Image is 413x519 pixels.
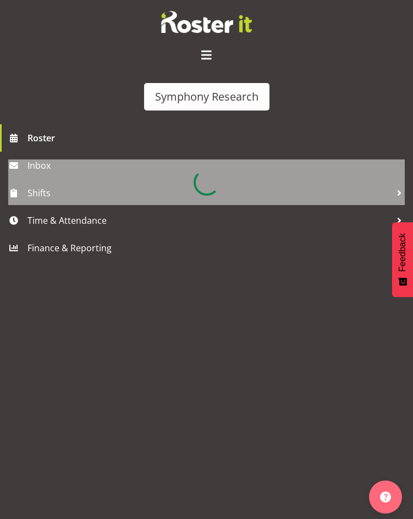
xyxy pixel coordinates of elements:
[27,212,391,229] span: Time & Attendance
[392,222,413,297] button: Feedback - Show survey
[27,240,391,256] span: Finance & Reporting
[398,233,408,272] span: Feedback
[27,157,408,174] span: Inbox
[380,492,391,503] img: help-xxl-2.png
[161,11,252,33] img: Rosterit website logo
[27,130,408,146] span: Roster
[155,89,258,105] div: Symphony Research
